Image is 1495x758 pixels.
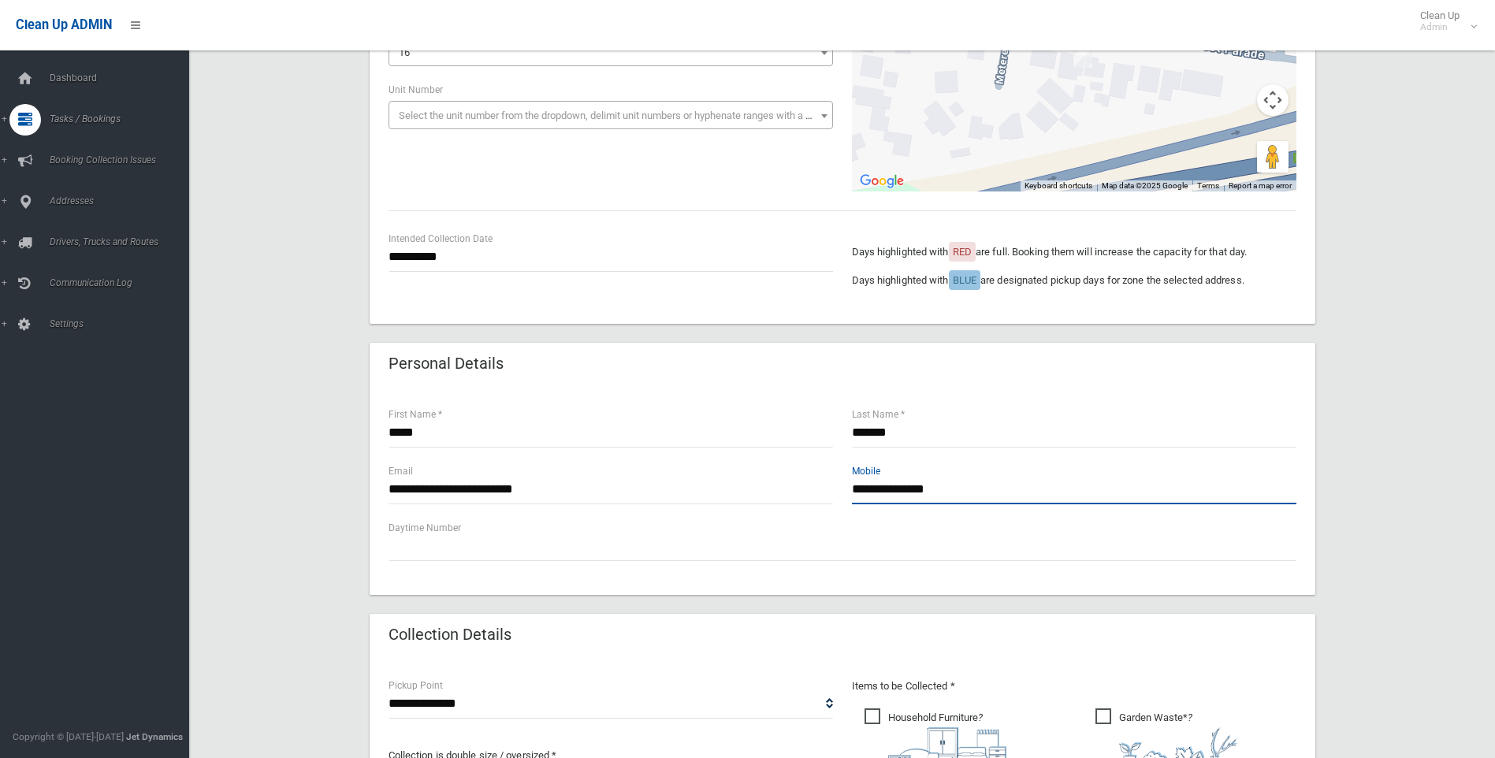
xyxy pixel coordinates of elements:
p: Days highlighted with are designated pickup days for zone the selected address. [852,271,1296,290]
span: 16 [399,46,410,58]
span: Addresses [45,195,201,206]
button: Keyboard shortcuts [1025,180,1092,191]
button: Map camera controls [1257,84,1289,116]
p: Days highlighted with are full. Booking them will increase the capacity for that day. [852,243,1296,262]
span: Dashboard [45,72,201,84]
p: Items to be Collected * [852,677,1296,696]
span: Communication Log [45,277,201,288]
span: 16 [392,42,829,64]
a: Open this area in Google Maps (opens a new window) [856,171,908,191]
span: RED [953,246,972,258]
header: Collection Details [370,619,530,650]
span: Clean Up [1412,9,1475,33]
button: Drag Pegman onto the map to open Street View [1257,141,1289,173]
span: Map data ©2025 Google [1102,181,1188,190]
header: Personal Details [370,348,523,379]
span: Booking Collection Issues [45,154,201,165]
span: BLUE [953,274,976,286]
span: Drivers, Trucks and Routes [45,236,201,247]
span: Select the unit number from the dropdown, delimit unit numbers or hyphenate ranges with a comma [399,110,839,121]
small: Admin [1420,21,1460,33]
strong: Jet Dynamics [126,731,183,742]
span: Settings [45,318,201,329]
span: Copyright © [DATE]-[DATE] [13,731,124,742]
span: Clean Up ADMIN [16,17,112,32]
a: Terms (opens in new tab) [1197,181,1219,190]
span: Tasks / Bookings [45,113,201,124]
img: Google [856,171,908,191]
span: 16 [389,38,833,66]
div: 16 Prescott Parade, MILPERRA NSW 2214 [1073,41,1092,68]
a: Report a map error [1229,181,1292,190]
